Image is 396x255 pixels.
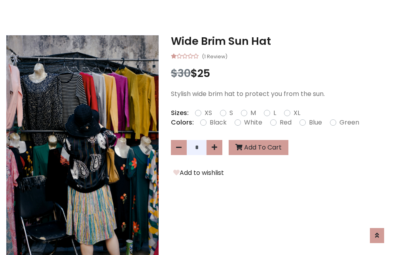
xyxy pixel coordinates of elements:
[250,108,256,118] label: M
[171,118,194,127] p: Colors:
[205,108,212,118] label: XS
[309,118,322,127] label: Blue
[229,140,288,155] button: Add To Cart
[202,51,227,61] small: (1 Review)
[197,66,210,81] span: 25
[339,118,359,127] label: Green
[171,89,390,99] p: Stylish wide brim hat to protect you from the sun.
[171,67,390,80] h3: $
[171,66,191,81] span: $30
[294,108,300,118] label: XL
[280,118,292,127] label: Red
[229,108,233,118] label: S
[171,168,226,178] button: Add to wishlist
[244,118,262,127] label: White
[171,108,189,118] p: Sizes:
[273,108,276,118] label: L
[210,118,227,127] label: Black
[171,35,390,48] h3: Wide Brim Sun Hat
